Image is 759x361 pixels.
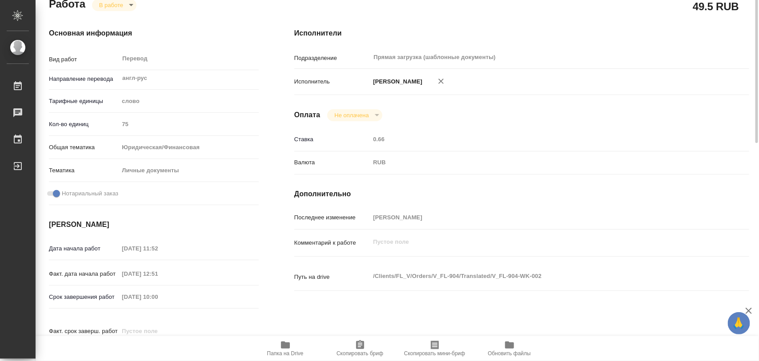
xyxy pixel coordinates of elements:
[49,219,259,230] h4: [PERSON_NAME]
[370,77,422,86] p: [PERSON_NAME]
[332,111,371,119] button: Не оплачена
[49,327,119,336] p: Факт. срок заверш. работ
[49,97,119,106] p: Тарифные единицы
[119,140,258,155] div: Юридическая/Финансовая
[62,189,118,198] span: Нотариальный заказ
[294,135,370,144] p: Ставка
[119,242,197,255] input: Пустое поле
[49,120,119,129] p: Кол-во единиц
[267,350,304,357] span: Папка на Drive
[119,118,258,131] input: Пустое поле
[119,94,258,109] div: слово
[431,71,451,91] button: Удалить исполнителя
[472,336,547,361] button: Обновить файлы
[49,143,119,152] p: Общая тематика
[404,350,465,357] span: Скопировать мини-бриф
[294,273,370,282] p: Путь на drive
[119,163,258,178] div: Личные документы
[294,110,321,120] h4: Оплата
[96,1,126,9] button: В работе
[294,77,370,86] p: Исполнитель
[337,350,383,357] span: Скопировать бриф
[294,54,370,63] p: Подразделение
[294,189,749,199] h4: Дополнительно
[49,28,259,39] h4: Основная информация
[488,350,531,357] span: Обновить файлы
[49,244,119,253] p: Дата начала работ
[119,290,197,303] input: Пустое поле
[49,293,119,301] p: Срок завершения работ
[294,28,749,39] h4: Исполнители
[294,213,370,222] p: Последнее изменение
[49,55,119,64] p: Вид работ
[370,269,711,284] textarea: /Clients/FL_V/Orders/V_FL-904/Translated/V_FL-904-WK-002
[731,314,747,333] span: 🙏
[294,238,370,247] p: Комментарий к работе
[728,312,750,334] button: 🙏
[370,211,711,224] input: Пустое поле
[49,75,119,83] p: Направление перевода
[398,336,472,361] button: Скопировать мини-бриф
[248,336,323,361] button: Папка на Drive
[119,267,197,280] input: Пустое поле
[49,166,119,175] p: Тематика
[323,336,398,361] button: Скопировать бриф
[49,270,119,278] p: Факт. дата начала работ
[327,109,382,121] div: В работе
[370,133,711,146] input: Пустое поле
[294,158,370,167] p: Валюта
[370,155,711,170] div: RUB
[119,325,197,337] input: Пустое поле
